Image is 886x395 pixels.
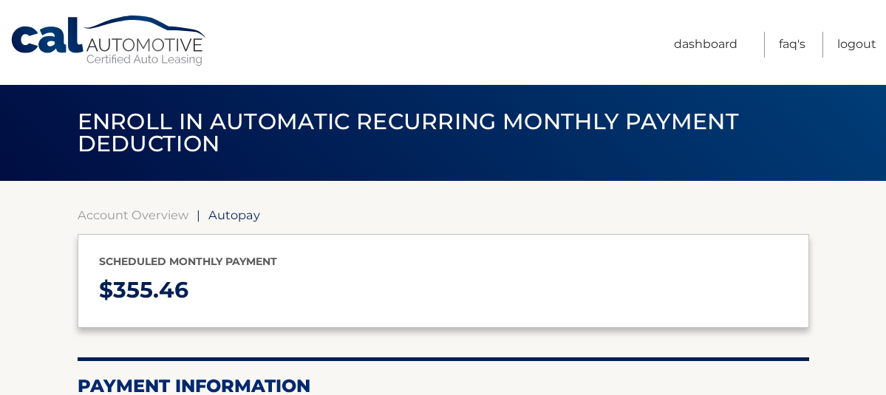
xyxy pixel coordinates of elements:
[837,32,876,58] a: Logout
[10,15,209,67] a: Cal Automotive
[78,207,188,222] a: Account Overview
[113,276,188,303] span: 355.46
[674,32,737,58] a: Dashboard
[78,108,739,157] span: Enroll in automatic recurring monthly payment deduction
[779,32,805,58] a: FAQ's
[99,271,788,310] p: $
[99,253,788,271] p: Scheduled monthly payment
[197,207,200,222] span: |
[208,207,260,222] span: Autopay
